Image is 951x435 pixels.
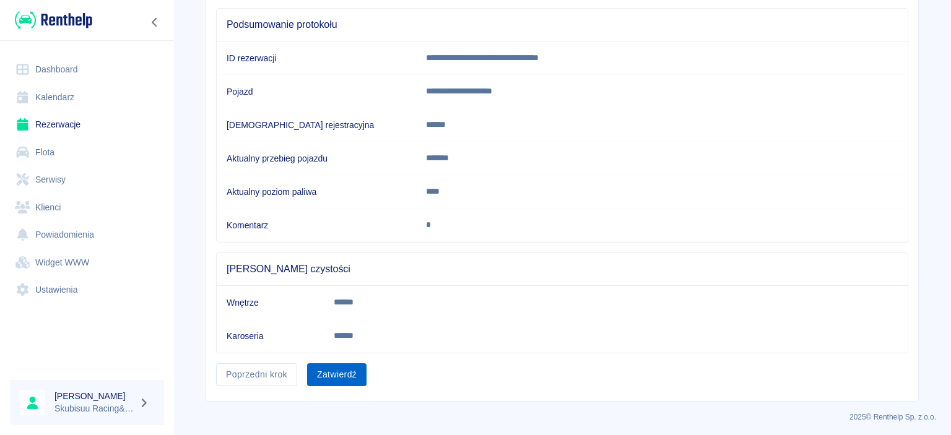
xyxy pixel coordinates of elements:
button: Zwiń nawigację [145,14,164,30]
h6: Karoseria [227,330,314,342]
a: Ustawienia [10,276,164,304]
h6: Aktualny przebieg pojazdu [227,152,406,165]
h6: Wnętrze [227,296,314,309]
h6: Aktualny poziom paliwa [227,186,406,198]
span: [PERSON_NAME] czystości [227,263,898,275]
h6: Komentarz [227,219,406,231]
a: Klienci [10,194,164,222]
h6: Pojazd [227,85,406,98]
a: Renthelp logo [10,10,92,30]
button: Poprzedni krok [216,363,297,386]
a: Widget WWW [10,249,164,277]
a: Serwisy [10,166,164,194]
a: Dashboard [10,56,164,84]
h6: [PERSON_NAME] [54,390,134,402]
a: Kalendarz [10,84,164,111]
span: Podsumowanie protokołu [227,19,898,31]
p: 2025 © Renthelp Sp. z o.o. [188,411,936,423]
h6: [DEMOGRAPHIC_DATA] rejestracyjna [227,119,406,131]
h6: ID rezerwacji [227,52,406,64]
a: Flota [10,139,164,166]
button: Zatwierdź [307,363,367,386]
a: Powiadomienia [10,221,164,249]
img: Renthelp logo [15,10,92,30]
p: Skubisuu Racing&Rent [54,402,134,415]
a: Rezerwacje [10,111,164,139]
